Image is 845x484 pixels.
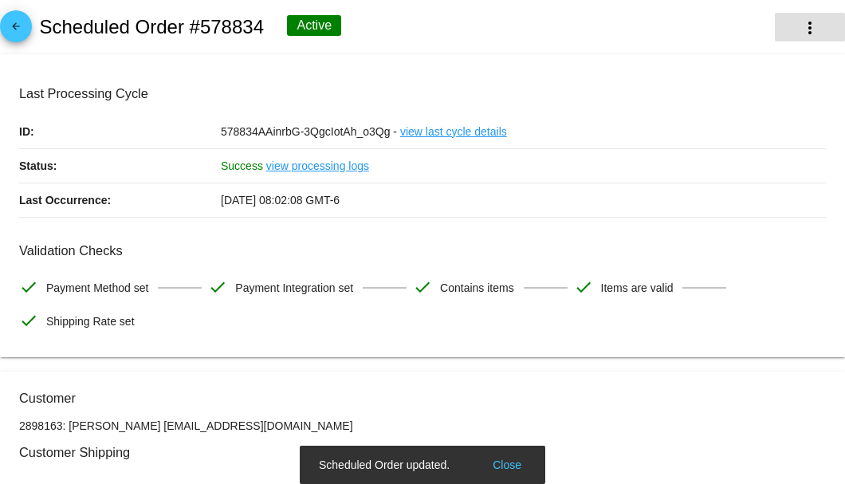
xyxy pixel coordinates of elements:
p: 2898163: [PERSON_NAME] [EMAIL_ADDRESS][DOMAIN_NAME] [19,419,826,432]
span: Shipping Rate set [46,305,135,338]
mat-icon: check [208,277,227,297]
h3: Customer Shipping [19,445,826,460]
mat-icon: check [19,277,38,297]
mat-icon: check [574,277,593,297]
span: Items are valid [601,271,674,305]
a: view last cycle details [400,115,507,148]
span: Contains items [440,271,514,305]
span: [DATE] 08:02:08 GMT-6 [221,194,340,207]
mat-icon: arrow_back [6,21,26,40]
mat-icon: more_vert [800,18,819,37]
button: Close [488,457,526,473]
span: Success [221,159,263,172]
div: Active [287,15,341,36]
h2: Scheduled Order #578834 [39,16,264,38]
span: Payment Integration set [235,271,353,305]
h3: Validation Checks [19,243,826,258]
p: Status: [19,149,221,183]
mat-icon: check [413,277,432,297]
p: ID: [19,115,221,148]
p: Last Occurrence: [19,183,221,217]
a: view processing logs [266,149,369,183]
h3: Customer [19,391,826,406]
simple-snack-bar: Scheduled Order updated. [319,457,526,473]
span: Payment Method set [46,271,148,305]
span: 578834AAinrbG-3QgcIotAh_o3Qg - [221,125,397,138]
h3: Last Processing Cycle [19,86,826,101]
mat-icon: check [19,311,38,330]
